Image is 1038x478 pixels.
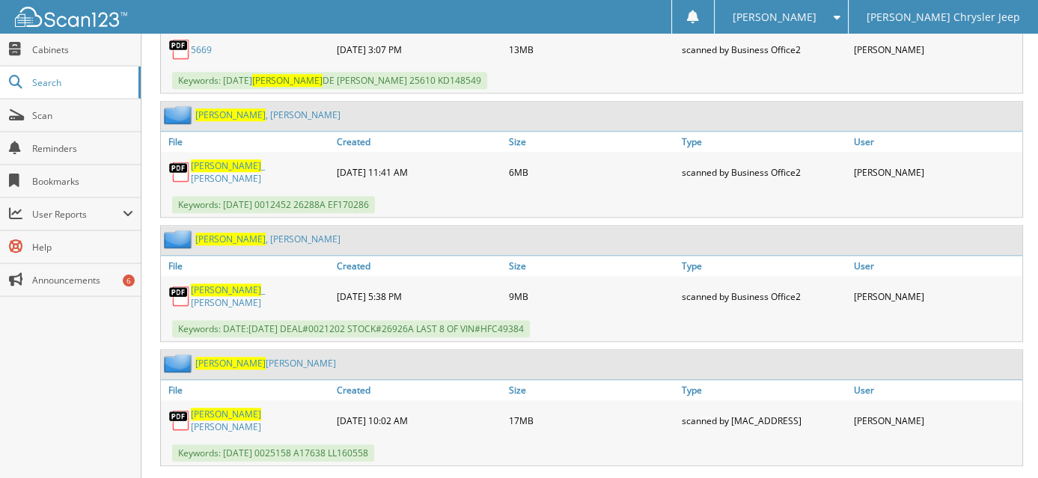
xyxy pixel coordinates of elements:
div: 17MB [505,404,677,437]
a: Created [333,132,505,152]
span: [PERSON_NAME] [191,284,261,296]
span: Scan [32,109,133,122]
span: [PERSON_NAME] [195,233,266,245]
span: Announcements [32,274,133,287]
img: scan123-logo-white.svg [15,7,127,27]
a: User [850,380,1022,400]
div: scanned by [MAC_ADDRESS] [678,404,850,437]
div: [DATE] 5:38 PM [333,280,505,313]
a: File [161,256,333,276]
a: User [850,256,1022,276]
div: [DATE] 11:41 AM [333,156,505,189]
a: Size [505,132,677,152]
a: Created [333,380,505,400]
a: Type [678,380,850,400]
span: Keywords: DATE:[DATE] DEAL#0021202 STOCK#26926A LAST 8 OF VIN#HFC49384 [172,320,530,337]
a: Size [505,380,677,400]
img: PDF.png [168,285,191,307]
span: Keywords: [DATE] 0012452 26288A EF170286 [172,196,375,213]
iframe: Chat Widget [963,406,1038,478]
a: [PERSON_NAME][PERSON_NAME] [191,408,329,433]
span: Cabinets [32,43,133,56]
span: Bookmarks [32,175,133,188]
span: [PERSON_NAME] [191,408,261,420]
a: File [161,380,333,400]
img: PDF.png [168,409,191,432]
a: Type [678,132,850,152]
span: [PERSON_NAME] [732,13,816,22]
span: User Reports [32,208,123,221]
span: Reminders [32,142,133,155]
span: [PERSON_NAME] [191,159,261,172]
a: User [850,132,1022,152]
div: [PERSON_NAME] [850,280,1022,313]
a: [PERSON_NAME][PERSON_NAME] [195,357,336,370]
div: scanned by Business Office2 [678,156,850,189]
span: [PERSON_NAME] [195,108,266,121]
img: folder2.png [164,105,195,124]
a: 5669 [191,43,212,56]
div: 6 [123,275,135,287]
div: 6MB [505,156,677,189]
span: [PERSON_NAME] [252,74,323,87]
a: [PERSON_NAME]_ [PERSON_NAME] [191,159,329,185]
a: [PERSON_NAME], [PERSON_NAME] [195,233,341,245]
div: scanned by Business Office2 [678,280,850,313]
div: [PERSON_NAME] [850,156,1022,189]
div: [PERSON_NAME] [850,404,1022,437]
a: Created [333,256,505,276]
img: folder2.png [164,230,195,248]
div: [DATE] 3:07 PM [333,34,505,64]
img: PDF.png [168,38,191,61]
img: folder2.png [164,354,195,373]
a: Type [678,256,850,276]
div: [DATE] 10:02 AM [333,404,505,437]
a: [PERSON_NAME], [PERSON_NAME] [195,108,341,121]
span: Keywords: [DATE] DE [PERSON_NAME] 25610 KD148549 [172,72,487,89]
a: File [161,132,333,152]
a: Size [505,256,677,276]
span: Keywords: [DATE] 0025158 A17638 LL160558 [172,444,374,462]
img: PDF.png [168,161,191,183]
div: 9MB [505,280,677,313]
div: [PERSON_NAME] [850,34,1022,64]
span: [PERSON_NAME] Chrysler Jeep [867,13,1020,22]
span: Help [32,241,133,254]
div: scanned by Business Office2 [678,34,850,64]
span: [PERSON_NAME] [195,357,266,370]
a: [PERSON_NAME]_ [PERSON_NAME] [191,284,329,309]
span: Search [32,76,131,89]
div: 13MB [505,34,677,64]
